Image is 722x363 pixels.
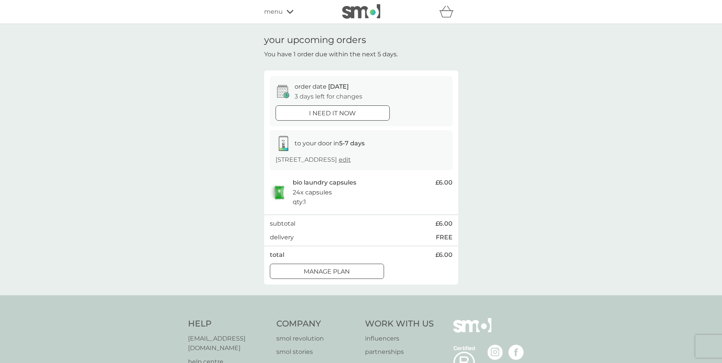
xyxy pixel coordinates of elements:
p: bio laundry capsules [293,178,356,188]
p: Manage plan [304,267,350,277]
button: Manage plan [270,264,384,279]
span: £6.00 [435,219,453,229]
p: [STREET_ADDRESS] [276,155,351,165]
span: to your door in [295,140,365,147]
p: delivery [270,232,294,242]
p: You have 1 order due within the next 5 days. [264,49,398,59]
img: smol [342,4,380,19]
a: [EMAIL_ADDRESS][DOMAIN_NAME] [188,334,269,353]
span: £6.00 [435,250,453,260]
h4: Company [276,318,357,330]
strong: 5-7 days [339,140,365,147]
p: total [270,250,284,260]
p: 24x capsules [293,188,332,197]
p: i need it now [309,108,356,118]
div: basket [439,4,458,19]
p: 3 days left for changes [295,92,362,102]
p: subtotal [270,219,295,229]
a: influencers [365,334,434,344]
img: smol [453,318,491,344]
a: partnerships [365,347,434,357]
a: edit [339,156,351,163]
a: smol stories [276,347,357,357]
span: £6.00 [435,178,453,188]
span: menu [264,7,283,17]
img: visit the smol Instagram page [488,345,503,360]
span: [DATE] [328,83,349,90]
h4: Help [188,318,269,330]
img: visit the smol Facebook page [508,345,524,360]
a: smol revolution [276,334,357,344]
button: i need it now [276,105,390,121]
p: order date [295,82,349,92]
p: FREE [436,232,453,242]
h1: your upcoming orders [264,35,366,46]
p: qty : 1 [293,197,306,207]
h4: Work With Us [365,318,434,330]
